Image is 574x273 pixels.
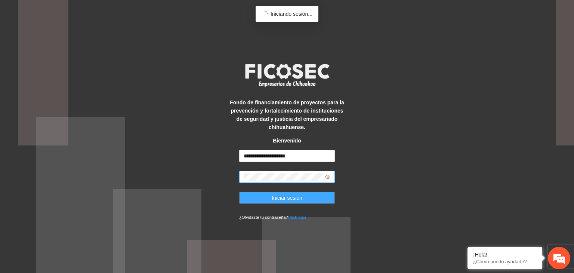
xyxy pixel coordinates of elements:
a: Click aqui [288,215,306,220]
strong: Bienvenido [273,138,301,144]
button: Iniciar sesión [239,192,335,204]
img: logo [240,61,334,89]
strong: Fondo de financiamiento de proyectos para la prevención y fortalecimiento de instituciones de seg... [230,99,344,130]
span: eye [325,174,330,180]
span: loading [262,11,268,17]
span: Iniciar sesión [272,194,302,202]
span: Iniciando sesión... [271,11,312,17]
div: ¡Hola! [473,252,537,258]
small: ¿Olvidaste tu contraseña? [239,215,306,220]
p: ¿Cómo puedo ayudarte? [473,259,537,264]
